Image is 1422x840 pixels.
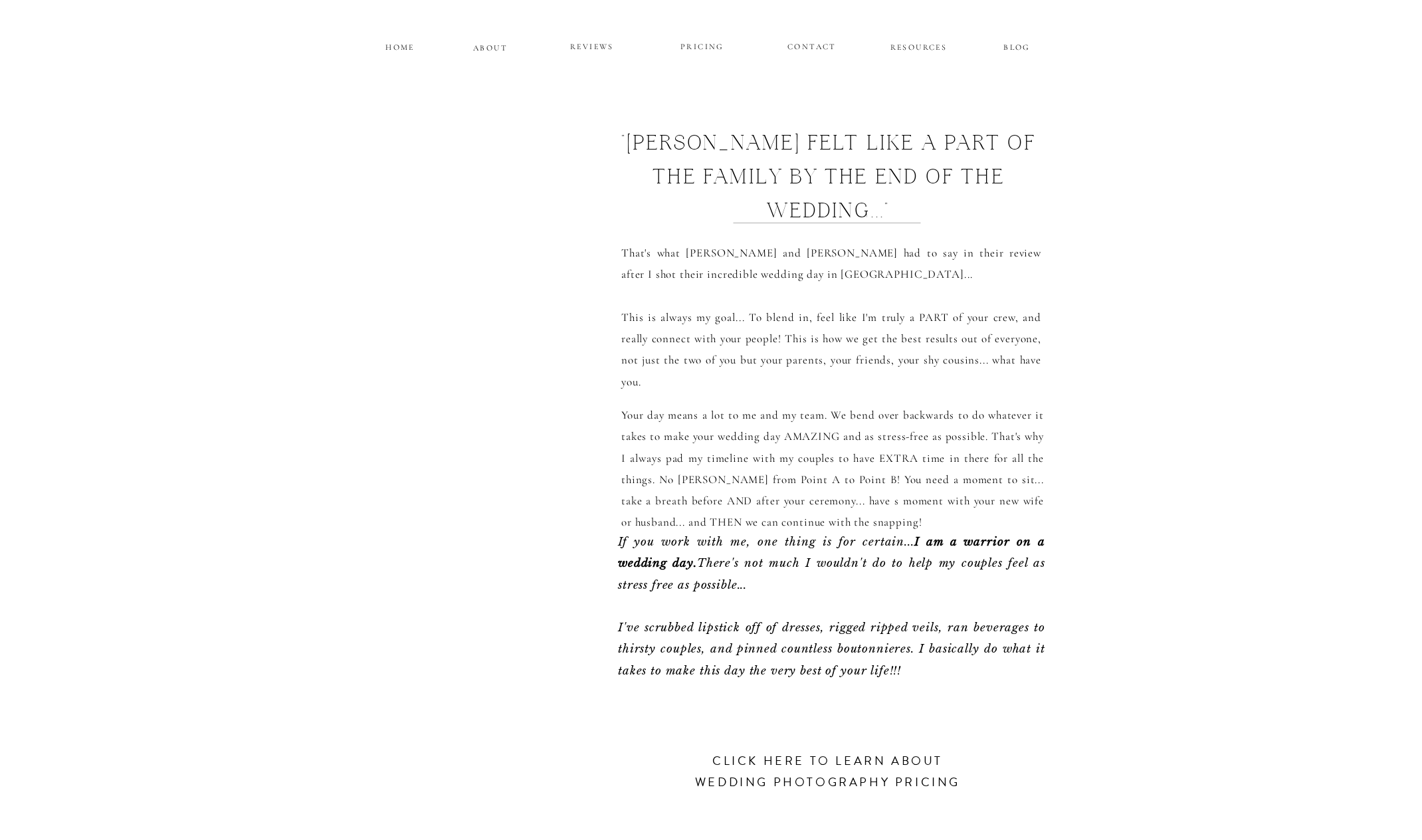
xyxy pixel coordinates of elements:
[618,128,1039,204] h1: "[PERSON_NAME] felt like A part of the family by the end of the wedding..."
[888,40,949,51] a: RESOURCES
[687,750,968,817] a: click here to learn about wedding photography pricing
[621,405,1044,532] p: Your day means a lot to me and my team. We bend over backwards to do whatever it takes to make yo...
[473,41,508,52] a: ABOUT
[662,39,742,55] a: PRICING
[552,39,632,55] a: REVIEWS
[787,39,836,51] a: CONTACT
[618,532,1045,706] p: If you work with me, one thing is for certain... There's not much I wouldn't do to help my couple...
[621,243,1041,396] p: That's what [PERSON_NAME] and [PERSON_NAME] had to say in their review after I shot their incredi...
[383,40,417,51] a: HOME
[987,40,1047,51] a: BLOG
